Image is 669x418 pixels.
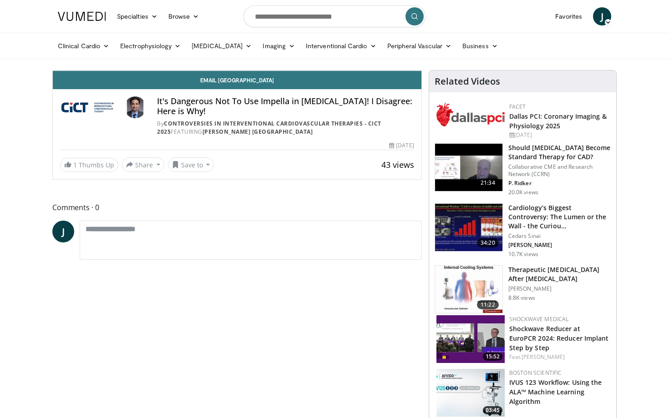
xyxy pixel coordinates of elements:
p: [PERSON_NAME] [508,285,611,292]
p: [PERSON_NAME] [508,242,611,249]
h4: It's Dangerous Not To Use Impella in [MEDICAL_DATA]! I Disagree: Here is Why! [157,96,414,116]
p: Cedars Sinai [508,232,611,240]
span: 03:45 [483,406,502,414]
p: 20.0K views [508,189,538,196]
a: Imaging [257,37,300,55]
a: Dallas PCI: Coronary Imaging & Physiology 2025 [509,112,607,130]
span: 43 views [381,159,414,170]
h3: Cardiology’s Biggest Controversy: The Lumen or the Wall - the Curiou… [508,203,611,231]
p: Collaborative CME and Research Network (CCRN) [508,163,611,178]
a: Boston Scientific [509,369,562,377]
a: [MEDICAL_DATA] [186,37,257,55]
a: 03:45 [436,369,505,417]
img: Avatar [124,96,146,118]
div: [DATE] [509,131,609,139]
img: eb63832d-2f75-457d-8c1a-bbdc90eb409c.150x105_q85_crop-smart_upscale.jpg [435,144,502,191]
span: 15:52 [483,353,502,361]
a: Specialties [111,7,163,25]
a: Shockwave Medical [509,315,569,323]
a: 21:34 Should [MEDICAL_DATA] Become Standard Therapy for CAD? Collaborative CME and Research Netwo... [435,143,611,196]
a: Clinical Cardio [52,37,115,55]
a: 1 Thumbs Up [60,158,118,172]
img: VuMedi Logo [58,12,106,21]
a: Controversies in Interventional Cardiovascular Therapies - CICT 2025 [157,120,381,136]
div: By FEATURING [157,120,414,136]
img: Controversies in Interventional Cardiovascular Therapies - CICT 2025 [60,96,121,118]
a: Peripheral Vascular [382,37,457,55]
p: 8.8K views [508,294,535,302]
span: 11:22 [477,300,499,309]
a: Browse [163,7,205,25]
h3: Therapeutic [MEDICAL_DATA] After [MEDICAL_DATA] [508,265,611,283]
a: 11:22 Therapeutic [MEDICAL_DATA] After [MEDICAL_DATA] [PERSON_NAME] 8.8K views [435,265,611,313]
a: Email [GEOGRAPHIC_DATA] [53,71,421,89]
p: 10.7K views [508,251,538,258]
a: [PERSON_NAME] [522,353,565,361]
a: Shockwave Reducer at EuroPCR 2024: Reducer Implant Step by Step [509,324,609,352]
a: FACET [509,103,526,111]
a: IVUS 123 Workflow: Using the ALA™ Machine Learning Algorithm [509,378,602,406]
a: 34:20 Cardiology’s Biggest Controversy: The Lumen or the Wall - the Curiou… Cedars Sinai [PERSON_... [435,203,611,258]
a: Business [457,37,503,55]
button: Share [122,157,164,172]
a: Interventional Cardio [300,37,382,55]
a: Electrophysiology [115,37,186,55]
a: J [52,221,74,242]
a: Favorites [550,7,588,25]
img: 939357b5-304e-4393-95de-08c51a3c5e2a.png.150x105_q85_autocrop_double_scale_upscale_version-0.2.png [436,103,505,126]
span: 1 [73,161,77,169]
img: 243698_0002_1.png.150x105_q85_crop-smart_upscale.jpg [435,266,502,313]
img: a66c217a-745f-4867-a66f-0c610c99ad03.150x105_q85_crop-smart_upscale.jpg [436,369,505,417]
img: d453240d-5894-4336-be61-abca2891f366.150x105_q85_crop-smart_upscale.jpg [435,204,502,251]
span: Comments 0 [52,201,422,213]
div: Feat. [509,353,609,361]
span: 21:34 [477,178,499,187]
h4: Related Videos [435,76,500,87]
p: P. Ridker [508,180,611,187]
h3: Should [MEDICAL_DATA] Become Standard Therapy for CAD? [508,143,611,161]
input: Search topics, interventions [243,5,426,27]
span: 34:20 [477,238,499,247]
button: Save to [168,157,214,172]
a: 15:52 [436,315,505,363]
a: [PERSON_NAME] [GEOGRAPHIC_DATA] [203,128,313,136]
a: J [593,7,611,25]
img: fadbcca3-3c72-4f96-a40d-f2c885e80660.150x105_q85_crop-smart_upscale.jpg [436,315,505,363]
div: [DATE] [389,141,414,150]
